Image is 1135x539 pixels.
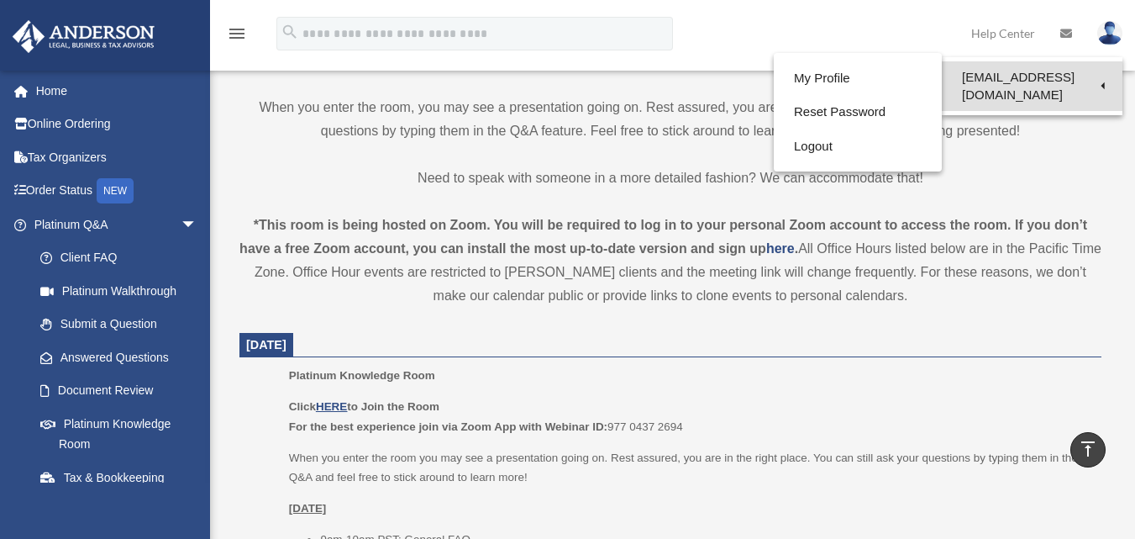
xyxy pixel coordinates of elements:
a: Online Ordering [12,108,223,141]
p: Need to speak with someone in a more detailed fashion? We can accommodate that! [239,166,1101,190]
a: Submit a Question [24,308,223,341]
a: Tax Organizers [12,140,223,174]
span: [DATE] [246,338,286,351]
img: Anderson Advisors Platinum Portal [8,20,160,53]
a: Reset Password [774,95,942,129]
a: Tax & Bookkeeping Packages [24,461,223,515]
a: Answered Questions [24,341,223,374]
div: NEW [97,178,134,203]
a: Order StatusNEW [12,174,223,209]
p: When you enter the room you may see a presentation going on. Rest assured, you are in the right p... [289,448,1090,488]
img: User Pic [1097,21,1122,45]
u: [DATE] [289,502,327,515]
a: [EMAIL_ADDRESS][DOMAIN_NAME] [942,61,1122,111]
span: arrow_drop_down [181,208,214,242]
a: here [766,241,795,256]
a: Logout [774,129,942,164]
a: menu [227,29,247,44]
a: My Profile [774,61,942,96]
p: 977 0437 2694 [289,397,1090,436]
a: Home [12,74,223,108]
strong: . [795,241,798,256]
i: vertical_align_top [1078,439,1098,459]
a: vertical_align_top [1070,432,1106,468]
span: Platinum Knowledge Room [289,369,435,382]
a: Platinum Walkthrough [24,274,223,308]
b: For the best experience join via Zoom App with Webinar ID: [289,420,607,433]
i: menu [227,24,247,44]
strong: *This room is being hosted on Zoom. You will be required to log in to your personal Zoom account ... [239,218,1087,256]
p: When you enter the room, you may see a presentation going on. Rest assured, you are in the right ... [239,96,1101,143]
a: Document Review [24,374,223,408]
a: Platinum Q&Aarrow_drop_down [12,208,223,241]
i: search [281,23,299,41]
a: HERE [316,400,347,413]
div: All Office Hours listed below are in the Pacific Time Zone. Office Hour events are restricted to ... [239,214,1101,308]
b: Click to Join the Room [289,400,439,413]
a: Client FAQ [24,241,223,275]
a: Platinum Knowledge Room [24,407,214,461]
